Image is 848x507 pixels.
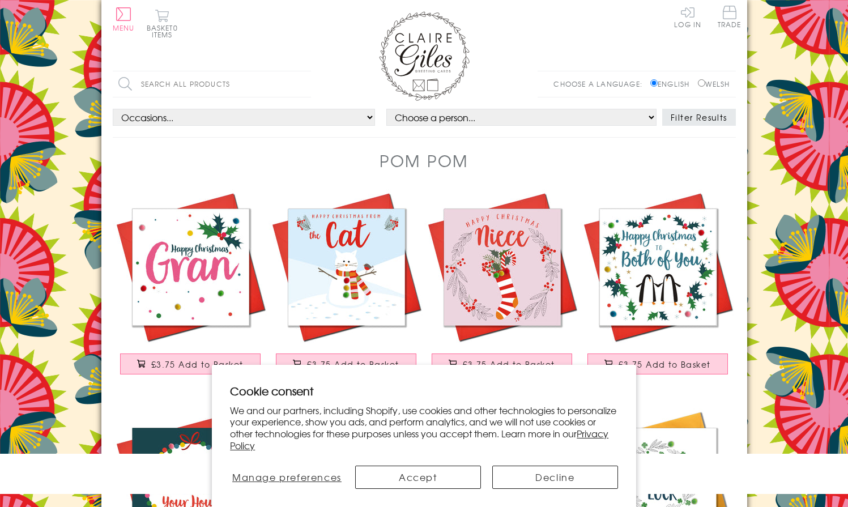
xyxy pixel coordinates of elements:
[463,359,555,370] span: £3.75 Add to Basket
[113,189,269,386] a: Christmas Card, Holly, Happy Christmas Gran, Embellished with colourful pompoms £3.75 Add to Basket
[230,383,618,399] h2: Cookie consent
[619,359,711,370] span: £3.75 Add to Basket
[230,427,608,452] a: Privacy Policy
[152,23,178,40] span: 0 items
[379,11,470,101] img: Claire Giles Greetings Cards
[113,189,269,345] img: Christmas Card, Holly, Happy Christmas Gran, Embellished with colourful pompoms
[151,359,244,370] span: £3.75 Add to Basket
[113,71,311,97] input: Search all products
[553,79,648,89] p: Choose a language:
[230,404,618,451] p: We and our partners, including Shopify, use cookies and other technologies to personalize your ex...
[650,79,658,87] input: English
[662,109,736,126] button: Filter Results
[424,189,580,386] a: Christmas Card, Stocking in a laurel wreath, Niece, Pompom Embellished £3.75 Add to Basket
[587,353,728,374] button: £3.75 Add to Basket
[276,353,416,374] button: £3.75 Add to Basket
[113,23,135,33] span: Menu
[307,359,399,370] span: £3.75 Add to Basket
[432,353,572,374] button: £3.75 Add to Basket
[424,189,580,345] img: Christmas Card, Stocking in a laurel wreath, Niece, Pompom Embellished
[300,71,311,97] input: Search
[147,9,178,38] button: Basket0 items
[355,466,481,489] button: Accept
[120,353,261,374] button: £3.75 Add to Basket
[698,79,705,87] input: Welsh
[113,7,135,31] button: Menu
[580,189,736,386] a: Christmas Card, two penguins, Both of You, Embellished with colourful pompoms £3.75 Add to Basket
[650,79,695,89] label: English
[698,79,730,89] label: Welsh
[232,470,342,484] span: Manage preferences
[269,189,424,386] a: Christmas Card, Snowcat , Happy Christmas from the Cat, Pompom Embellished £3.75 Add to Basket
[269,189,424,345] img: Christmas Card, Snowcat , Happy Christmas from the Cat, Pompom Embellished
[230,466,343,489] button: Manage preferences
[718,6,742,30] a: Trade
[380,149,468,172] h1: Pom Pom
[580,189,736,345] img: Christmas Card, two penguins, Both of You, Embellished with colourful pompoms
[718,6,742,28] span: Trade
[492,466,618,489] button: Decline
[674,6,701,28] a: Log In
